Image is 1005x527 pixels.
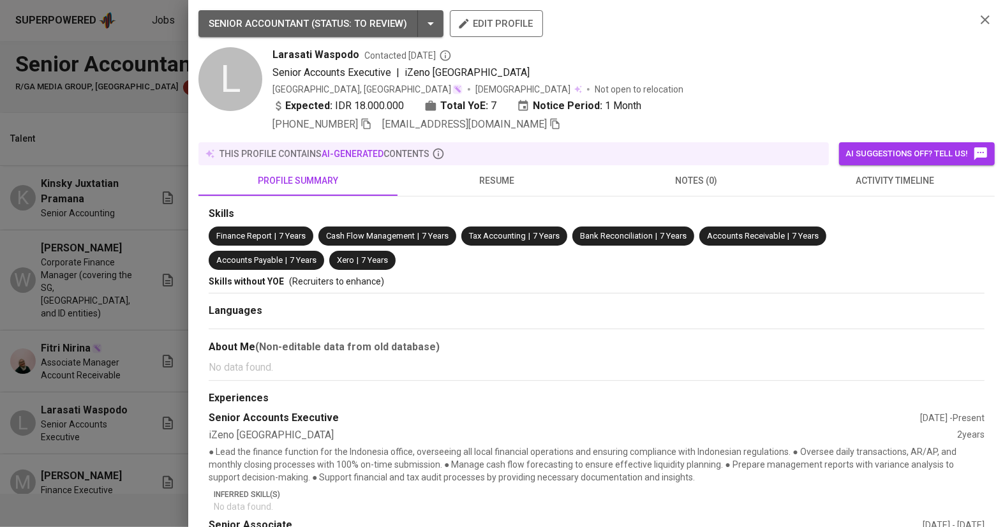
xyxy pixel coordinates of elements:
p: Inferred Skill(s) [214,489,985,500]
b: (Non-editable data from old database) [255,341,440,353]
span: Larasati Waspodo [272,47,359,63]
b: Notice Period: [533,98,602,114]
div: L [198,47,262,111]
div: [GEOGRAPHIC_DATA], [GEOGRAPHIC_DATA] [272,83,463,96]
span: | [528,230,530,242]
span: (Recruiters to enhance) [289,276,384,286]
div: Skills [209,207,985,221]
p: No data found. [209,360,985,375]
span: | [655,230,657,242]
span: | [396,65,399,80]
p: No data found. [214,500,985,513]
span: Tax Accounting [469,231,526,241]
span: 7 Years [792,231,819,241]
span: [EMAIL_ADDRESS][DOMAIN_NAME] [382,118,547,130]
span: AI-generated [322,149,383,159]
span: SENIOR ACCOUNTANT [209,18,309,29]
p: ● Lead the finance function for the Indonesia office, overseeing all local financial operations a... [209,445,985,484]
div: 1 Month [517,98,641,114]
span: | [357,255,359,267]
span: Xero [337,255,354,265]
span: Contacted [DATE] [364,49,452,62]
span: AI suggestions off? Tell us! [845,146,988,161]
span: | [274,230,276,242]
svg: By Batam recruiter [439,49,452,62]
span: resume [405,173,589,189]
p: this profile contains contents [220,147,429,160]
button: SENIOR ACCOUNTANT (STATUS: To Review) [198,10,443,37]
span: profile summary [206,173,390,189]
span: 7 Years [422,231,449,241]
span: Bank Reconciliation [580,231,653,241]
span: | [285,255,287,267]
span: Accounts Receivable [707,231,785,241]
span: 7 Years [290,255,316,265]
div: Senior Accounts Executive [209,411,920,426]
img: magic_wand.svg [452,84,463,94]
span: 7 Years [279,231,306,241]
div: IDR 18.000.000 [272,98,404,114]
span: notes (0) [604,173,788,189]
span: Senior Accounts Executive [272,66,391,78]
span: [DEMOGRAPHIC_DATA] [475,83,572,96]
button: edit profile [450,10,543,37]
p: Not open to relocation [595,83,683,96]
span: Skills without YOE [209,276,284,286]
span: Accounts Payable [216,255,283,265]
span: [PHONE_NUMBER] [272,118,358,130]
span: ( STATUS : To Review ) [311,18,407,29]
a: edit profile [450,18,543,28]
div: 2 years [957,428,985,443]
span: activity timeline [803,173,987,189]
span: 7 Years [660,231,687,241]
b: Total YoE: [440,98,488,114]
span: 7 [491,98,496,114]
span: iZeno [GEOGRAPHIC_DATA] [405,66,530,78]
div: Languages [209,304,985,318]
span: 7 Years [533,231,560,241]
span: Finance Report [216,231,272,241]
div: Experiences [209,391,985,406]
span: | [787,230,789,242]
div: [DATE] - Present [920,412,985,424]
b: Expected: [285,98,332,114]
div: About Me [209,339,985,355]
span: Cash Flow Management [326,231,415,241]
span: 7 Years [361,255,388,265]
button: AI suggestions off? Tell us! [839,142,995,165]
div: iZeno [GEOGRAPHIC_DATA] [209,428,957,443]
span: | [417,230,419,242]
span: edit profile [460,15,533,32]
